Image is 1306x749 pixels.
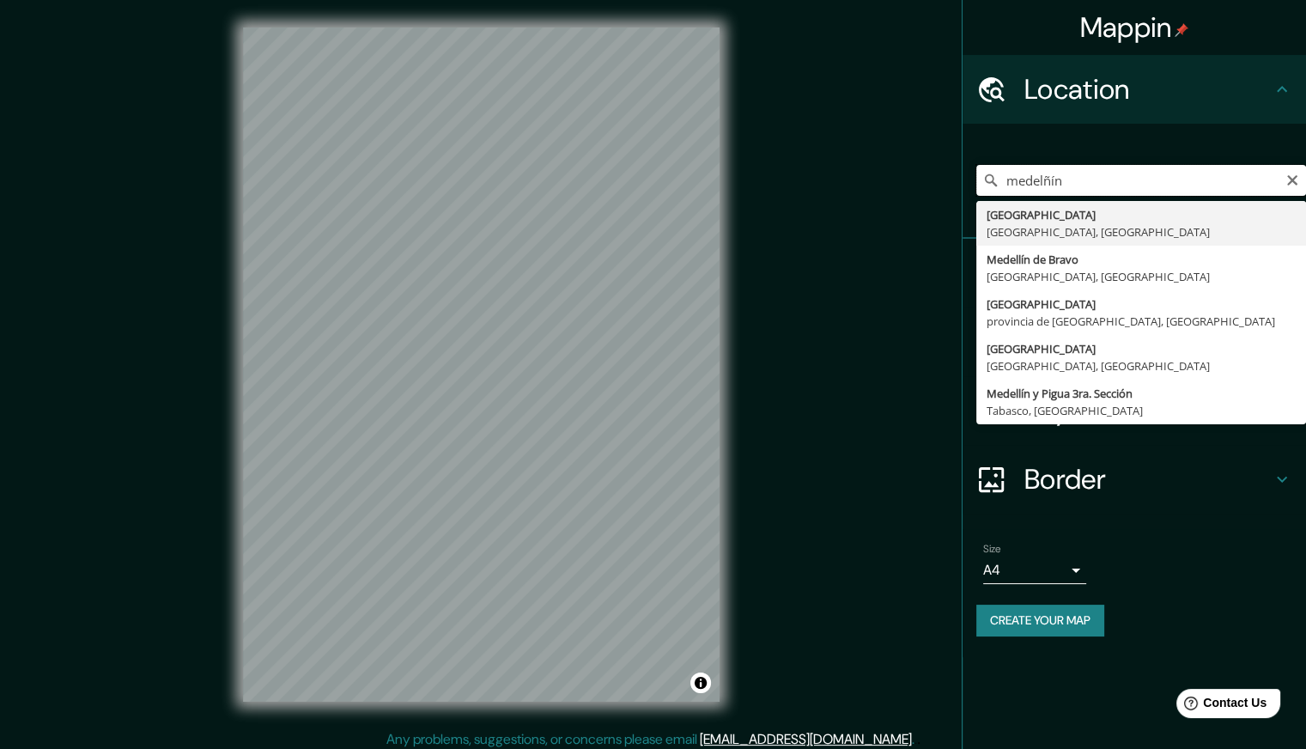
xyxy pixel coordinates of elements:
label: Size [983,542,1001,557]
button: Create your map [976,605,1104,636]
input: Pick your city or area [976,165,1306,196]
div: [GEOGRAPHIC_DATA] [987,206,1296,223]
div: [GEOGRAPHIC_DATA], [GEOGRAPHIC_DATA] [987,357,1296,374]
div: Border [963,445,1306,514]
div: [GEOGRAPHIC_DATA], [GEOGRAPHIC_DATA] [987,268,1296,285]
div: Layout [963,376,1306,445]
div: [GEOGRAPHIC_DATA] [987,295,1296,313]
button: Clear [1285,171,1299,187]
img: pin-icon.png [1175,23,1188,37]
div: Style [963,308,1306,376]
h4: Border [1024,462,1272,496]
div: Pins [963,239,1306,308]
div: Tabasco, [GEOGRAPHIC_DATA] [987,402,1296,419]
div: provincia de [GEOGRAPHIC_DATA], [GEOGRAPHIC_DATA] [987,313,1296,330]
iframe: Help widget launcher [1153,682,1287,730]
div: Medellín de Bravo [987,251,1296,268]
button: Toggle attribution [690,673,711,693]
h4: Mappin [1080,10,1189,45]
div: A4 [983,557,1086,584]
h4: Location [1024,72,1272,107]
div: [GEOGRAPHIC_DATA], [GEOGRAPHIC_DATA] [987,223,1296,241]
div: [GEOGRAPHIC_DATA] [987,340,1296,357]
div: Location [963,55,1306,124]
a: [EMAIL_ADDRESS][DOMAIN_NAME] [700,730,912,748]
h4: Layout [1024,393,1272,428]
div: Medellín y Pigua 3ra. Sección [987,385,1296,402]
canvas: Map [243,27,720,702]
